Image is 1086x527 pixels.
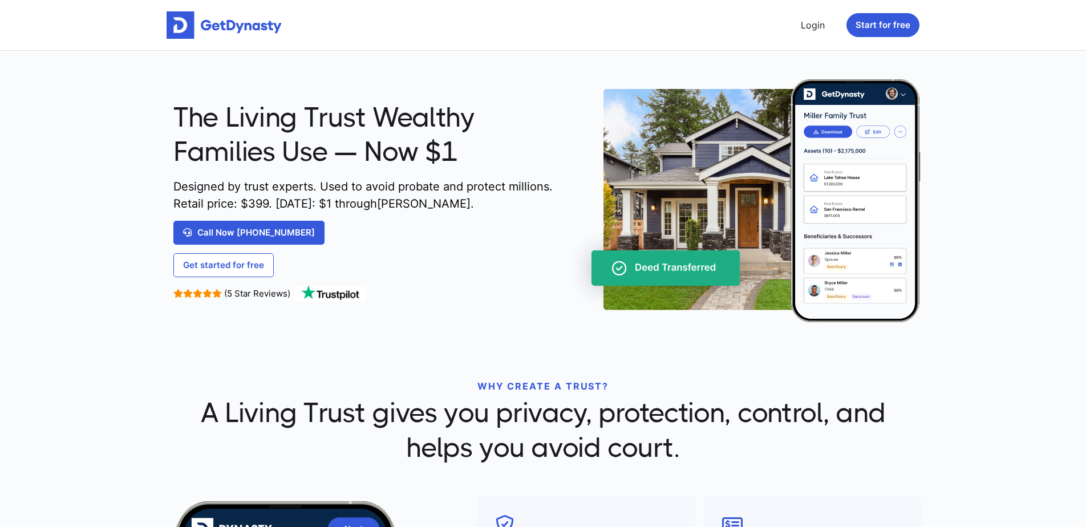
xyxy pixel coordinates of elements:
[173,396,913,465] span: A Living Trust gives you privacy, protection, control, and helps you avoid court.
[796,14,829,37] a: Login
[167,11,282,39] img: Get started for free with Dynasty Trust Company
[173,379,913,393] p: WHY CREATE A TRUST?
[173,178,558,212] span: Designed by trust experts. Used to avoid probate and protect millions. Retail price: $ 399 . [DAT...
[846,13,919,37] button: Start for free
[224,288,290,299] span: (5 Star Reviews)
[173,253,274,277] a: Get started for free
[293,286,367,302] img: TrustPilot Logo
[173,100,558,169] span: The Living Trust Wealthy Families Use — Now $1
[566,79,921,322] img: trust-on-cellphone
[173,221,325,245] a: Call Now [PHONE_NUMBER]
